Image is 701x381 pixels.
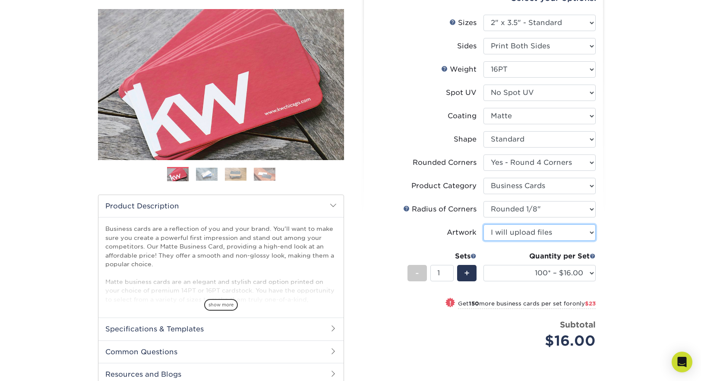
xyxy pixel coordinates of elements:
[204,299,238,311] span: show more
[413,157,477,168] div: Rounded Corners
[407,251,477,261] div: Sets
[411,181,477,191] div: Product Category
[98,340,344,363] h2: Common Questions
[448,111,477,121] div: Coating
[449,299,452,308] span: !
[457,41,477,51] div: Sides
[672,352,692,372] div: Open Intercom Messenger
[560,320,596,329] strong: Subtotal
[490,331,596,351] div: $16.00
[572,300,596,307] span: only
[98,195,344,217] h2: Product Description
[254,167,275,181] img: Business Cards 04
[447,227,477,238] div: Artwork
[196,167,218,181] img: Business Cards 02
[167,164,189,186] img: Business Cards 01
[449,18,477,28] div: Sizes
[464,267,470,280] span: +
[225,167,246,181] img: Business Cards 03
[446,88,477,98] div: Spot UV
[403,204,477,214] div: Radius of Corners
[415,267,419,280] span: -
[441,64,477,75] div: Weight
[585,300,596,307] span: $23
[483,251,596,261] div: Quantity per Set
[98,318,344,340] h2: Specifications & Templates
[458,300,596,309] small: Get more business cards per set for
[105,224,337,347] p: Business cards are a reflection of you and your brand. You'll want to make sure you create a powe...
[454,134,477,145] div: Shape
[469,300,479,307] strong: 150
